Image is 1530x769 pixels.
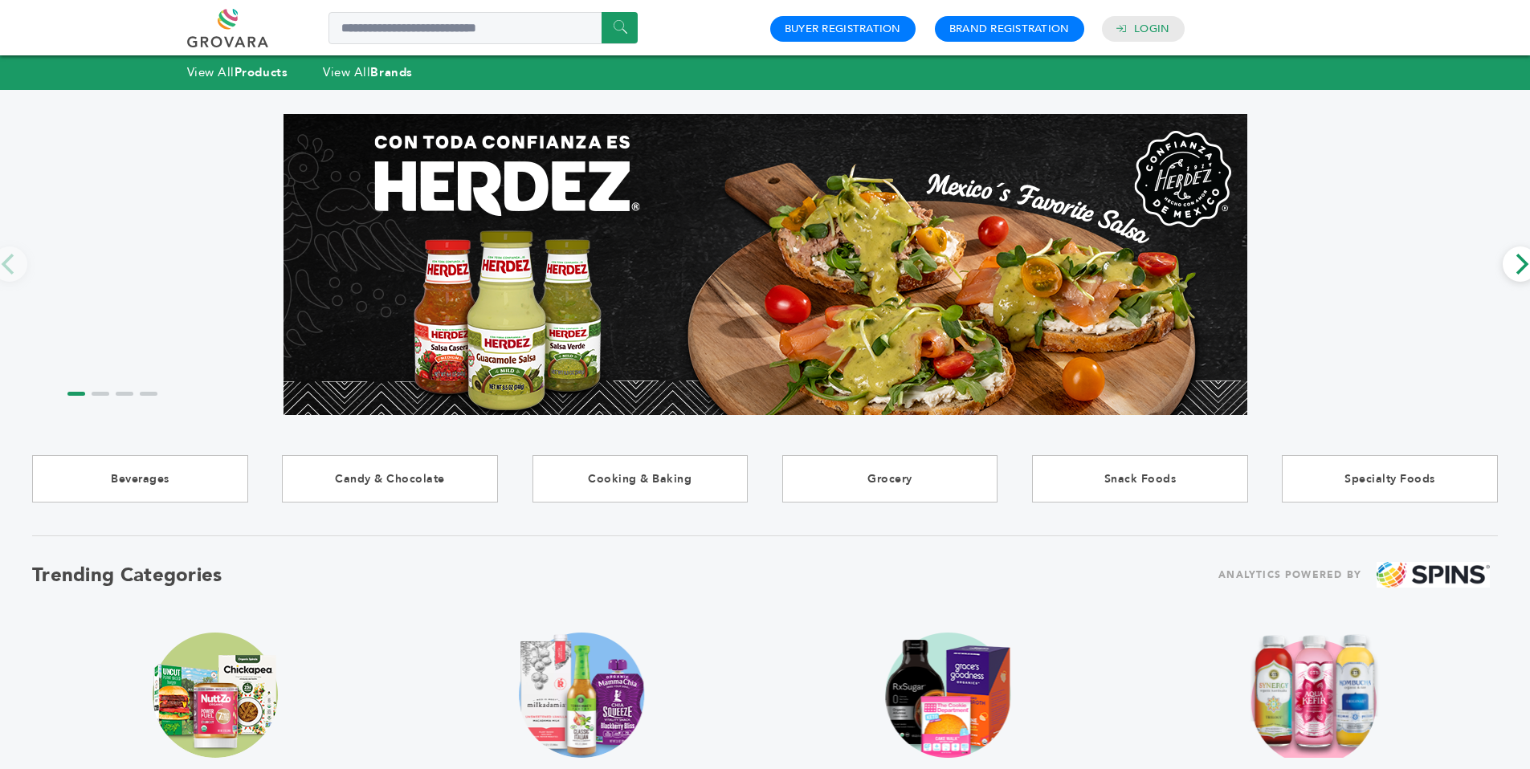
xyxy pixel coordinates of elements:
[284,114,1247,415] img: Marketplace Top Banner 1
[140,392,157,396] li: Page dot 4
[67,392,85,396] li: Page dot 1
[323,64,413,80] a: View AllBrands
[1282,455,1498,502] a: Specialty Foods
[116,392,133,396] li: Page dot 3
[328,12,638,44] input: Search a product or brand...
[32,455,248,502] a: Beverages
[1032,455,1248,502] a: Snack Foods
[1218,565,1361,585] span: ANALYTICS POWERED BY
[785,22,901,36] a: Buyer Registration
[282,455,498,502] a: Candy & Chocolate
[519,633,644,758] img: claim_dairy_free Trending Image
[92,392,109,396] li: Page dot 2
[886,633,1011,758] img: claim_ketogenic Trending Image
[1134,22,1169,36] a: Login
[187,64,288,80] a: View AllProducts
[32,562,222,588] h2: Trending Categories
[1377,562,1490,588] img: spins.png
[532,455,749,502] a: Cooking & Baking
[782,455,998,502] a: Grocery
[1250,633,1380,758] img: claim_vegan Trending Image
[235,64,288,80] strong: Products
[153,633,278,758] img: claim_plant_based Trending Image
[370,64,412,80] strong: Brands
[949,22,1070,36] a: Brand Registration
